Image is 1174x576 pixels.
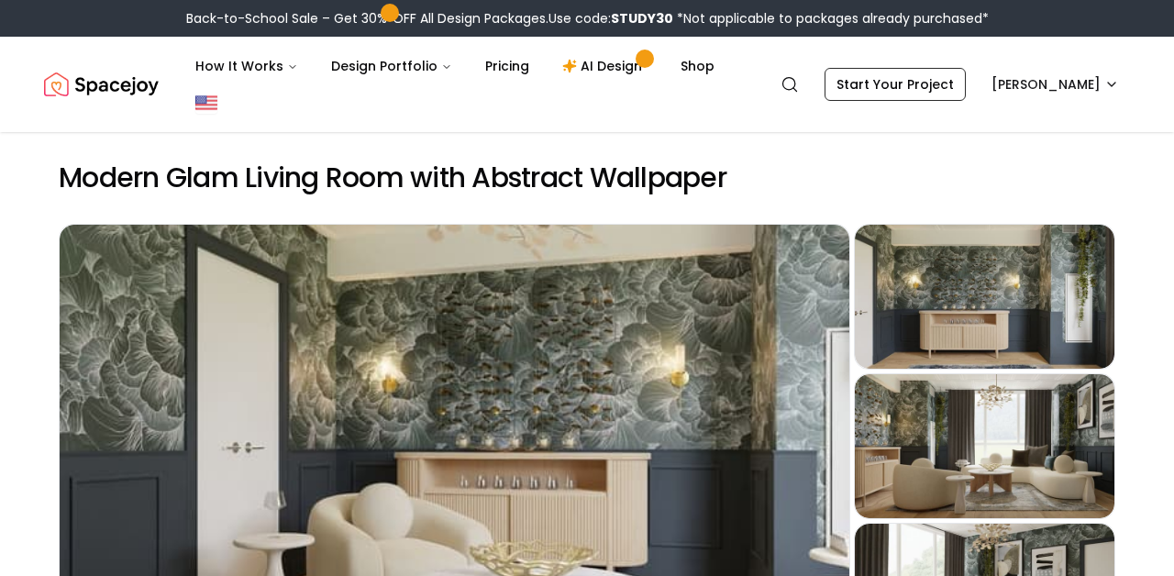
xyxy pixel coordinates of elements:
[548,9,673,28] span: Use code:
[44,66,159,103] img: Spacejoy Logo
[611,9,673,28] b: STUDY30
[825,68,966,101] a: Start Your Project
[186,9,989,28] div: Back-to-School Sale – Get 30% OFF All Design Packages.
[44,37,1130,132] nav: Global
[980,68,1130,101] button: [PERSON_NAME]
[666,48,729,84] a: Shop
[181,48,313,84] button: How It Works
[316,48,467,84] button: Design Portfolio
[59,161,1115,194] h2: Modern Glam Living Room with Abstract Wallpaper
[44,66,159,103] a: Spacejoy
[471,48,544,84] a: Pricing
[548,48,662,84] a: AI Design
[181,48,729,84] nav: Main
[673,9,989,28] span: *Not applicable to packages already purchased*
[195,92,217,114] img: United States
